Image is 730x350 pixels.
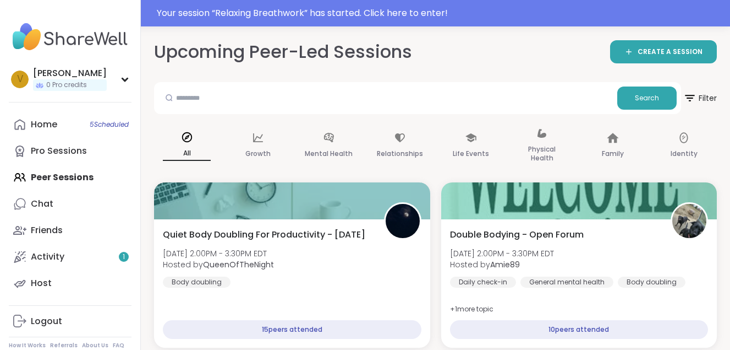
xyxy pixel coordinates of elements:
div: Your session “ Relaxing Breathwork ” has started. Click here to enter! [157,7,723,20]
span: Hosted by [163,259,274,270]
a: FAQ [113,342,124,349]
p: Growth [245,147,271,160]
span: V [17,72,23,87]
a: Host [9,270,131,297]
span: 0 Pro credits [46,80,87,90]
img: Amie89 [672,204,706,238]
span: Hosted by [450,259,554,270]
h2: Upcoming Peer-Led Sessions [154,40,412,64]
div: Pro Sessions [31,145,87,157]
a: Referrals [50,342,78,349]
p: Relationships [377,147,423,160]
b: QueenOfTheNight [203,259,274,270]
img: ShareWell Nav Logo [9,18,131,56]
div: Activity [31,251,64,263]
p: Life Events [453,147,489,160]
b: Amie89 [490,259,520,270]
button: Filter [683,82,717,114]
span: 1 [123,252,125,262]
p: Mental Health [305,147,353,160]
a: About Us [82,342,108,349]
a: Friends [9,217,131,244]
div: Chat [31,198,53,210]
div: Logout [31,315,62,327]
a: Logout [9,308,131,335]
a: CREATE A SESSION [610,40,717,63]
p: All [163,147,211,161]
a: Pro Sessions [9,138,131,164]
a: Chat [9,191,131,217]
button: Search [617,87,677,110]
a: Activity1 [9,244,131,270]
span: Quiet Body Doubling For Productivity - [DATE] [163,228,365,241]
div: [PERSON_NAME] [33,67,107,79]
span: Double Bodying - Open Forum [450,228,584,241]
span: [DATE] 2:00PM - 3:30PM EDT [163,248,274,259]
div: Friends [31,224,63,236]
span: CREATE A SESSION [638,47,702,57]
div: Body doubling [163,277,230,288]
div: Host [31,277,52,289]
span: Search [635,93,659,103]
span: [DATE] 2:00PM - 3:30PM EDT [450,248,554,259]
p: Physical Health [518,143,566,165]
span: Filter [683,85,717,111]
div: Body doubling [618,277,685,288]
div: 10 peers attended [450,320,709,339]
a: How It Works [9,342,46,349]
div: General mental health [520,277,613,288]
div: 15 peers attended [163,320,421,339]
div: Daily check-in [450,277,516,288]
span: 5 Scheduled [90,120,129,129]
p: Identity [671,147,698,160]
a: Home5Scheduled [9,111,131,138]
img: QueenOfTheNight [386,204,420,238]
p: Family [602,147,624,160]
div: Home [31,119,57,131]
